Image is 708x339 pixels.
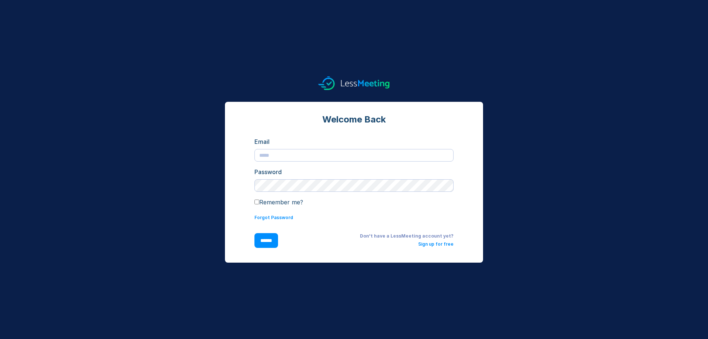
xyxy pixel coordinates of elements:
[254,215,293,220] a: Forgot Password
[254,167,454,176] div: Password
[254,114,454,125] div: Welcome Back
[254,200,259,204] input: Remember me?
[318,76,390,90] img: logo.svg
[290,233,454,239] div: Don't have a LessMeeting account yet?
[254,198,303,206] label: Remember me?
[418,241,454,247] a: Sign up for free
[254,137,454,146] div: Email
